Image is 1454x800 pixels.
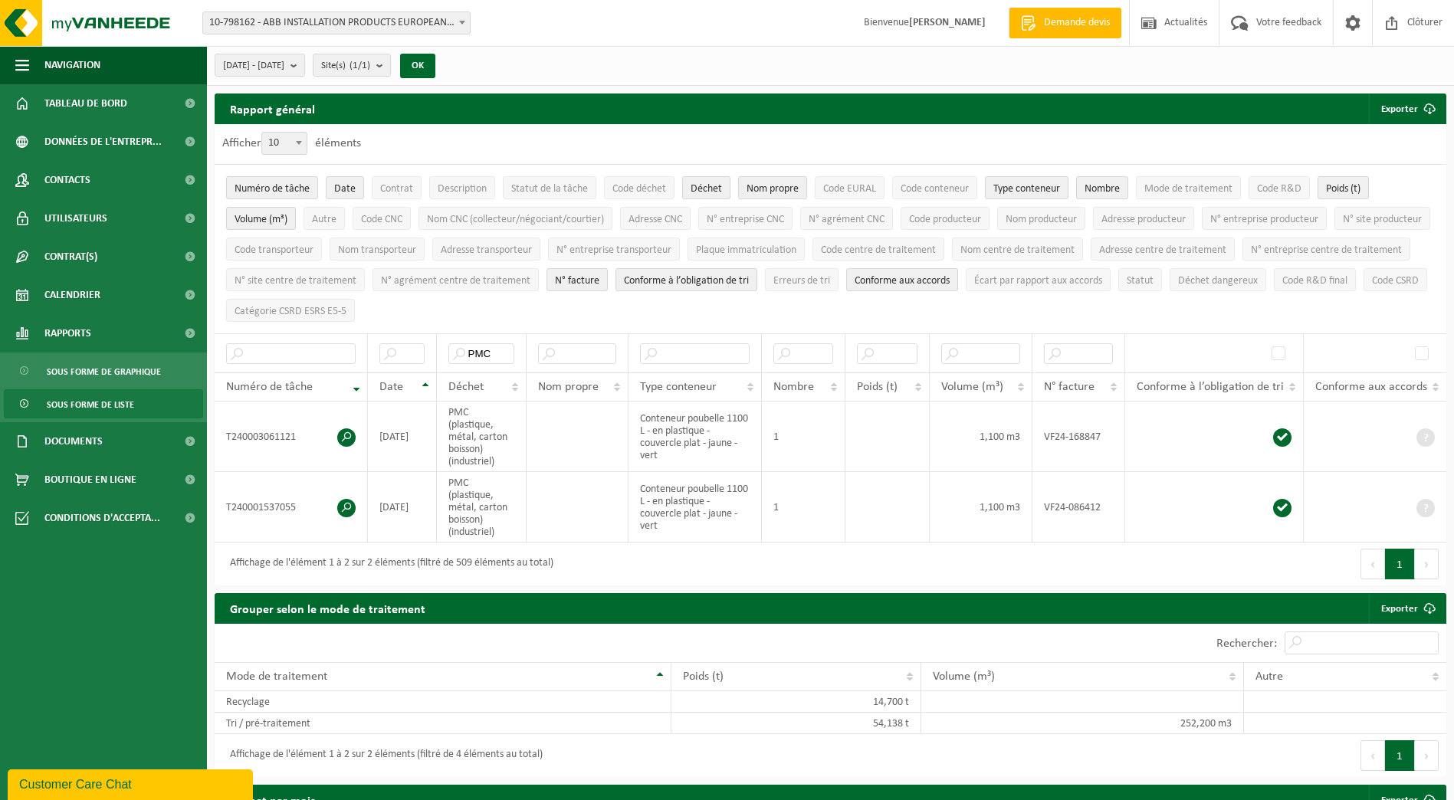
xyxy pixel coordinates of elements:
button: Previous [1360,740,1385,771]
td: Conteneur poubelle 1100 L - en plastique - couvercle plat - jaune - vert [629,402,762,472]
span: Code producteur [909,214,981,225]
span: Statut [1127,275,1154,287]
td: 252,200 m3 [921,713,1245,734]
span: Numéro de tâche [235,183,310,195]
button: DéchetDéchet: Activate to sort [682,176,730,199]
button: StatutStatut: Activate to sort [1118,268,1162,291]
button: Écart par rapport aux accordsÉcart par rapport aux accords: Activate to sort [966,268,1111,291]
span: Nom CNC (collecteur/négociant/courtier) [427,214,604,225]
button: OK [400,54,435,78]
button: Catégorie CSRD ESRS E5-5Catégorie CSRD ESRS E5-5: Activate to sort [226,299,355,322]
button: Code CNCCode CNC: Activate to sort [353,207,411,230]
span: Conforme aux accords [855,275,950,287]
button: Plaque immatriculationPlaque immatriculation: Activate to sort [688,238,805,261]
span: Autre [312,214,336,225]
span: Adresse CNC [629,214,682,225]
span: Conforme à l’obligation de tri [624,275,749,287]
span: Déchet [691,183,722,195]
span: Code centre de traitement [821,244,936,256]
span: Boutique en ligne [44,461,136,499]
a: Sous forme de graphique [4,356,203,385]
span: Code CNC [361,214,402,225]
label: Rechercher: [1216,638,1277,650]
span: Tableau de bord [44,84,127,123]
td: T240003061121 [215,402,368,472]
span: [DATE] - [DATE] [223,54,284,77]
span: Documents [44,422,103,461]
span: Nom producteur [1006,214,1077,225]
button: Mode de traitementMode de traitement: Activate to sort [1136,176,1241,199]
span: Poids (t) [683,670,724,683]
span: Autre [1255,670,1283,683]
span: Description [438,183,487,195]
span: Statut de la tâche [511,183,588,195]
button: Adresse CNCAdresse CNC: Activate to sort [620,207,691,230]
td: T240001537055 [215,472,368,543]
td: 1 [762,402,846,472]
span: Nombre [773,381,814,393]
td: VF24-086412 [1032,472,1125,543]
span: Code conteneur [901,183,969,195]
span: 10-798162 - ABB INSTALLATION PRODUCTS EUROPEAN CENTRE SA - HOUDENG-GOEGNIES [202,11,471,34]
span: Calendrier [44,276,100,314]
span: Nom propre [747,183,799,195]
button: N° site centre de traitementN° site centre de traitement: Activate to sort [226,268,365,291]
button: Adresse transporteurAdresse transporteur: Activate to sort [432,238,540,261]
button: Code déchetCode déchet: Activate to sort [604,176,674,199]
button: Code conteneurCode conteneur: Activate to sort [892,176,977,199]
button: Next [1415,740,1439,771]
button: Statut de la tâcheStatut de la tâche: Activate to sort [503,176,596,199]
span: N° entreprise centre de traitement [1251,244,1402,256]
span: 10-798162 - ABB INSTALLATION PRODUCTS EUROPEAN CENTRE SA - HOUDENG-GOEGNIES [203,12,470,34]
span: N° entreprise transporteur [556,244,671,256]
span: N° site centre de traitement [235,275,356,287]
td: PMC (plastique, métal, carton boisson) (industriel) [437,472,527,543]
span: Données de l'entrepr... [44,123,162,161]
span: Adresse centre de traitement [1099,244,1226,256]
button: Numéro de tâcheNuméro de tâche: Activate to remove sorting [226,176,318,199]
span: Site(s) [321,54,370,77]
button: Code producteurCode producteur: Activate to sort [901,207,990,230]
button: Adresse producteurAdresse producteur: Activate to sort [1093,207,1194,230]
td: 14,700 t [671,691,921,713]
span: Poids (t) [1326,183,1360,195]
button: Next [1415,549,1439,579]
button: NombreNombre: Activate to sort [1076,176,1128,199]
td: [DATE] [368,472,437,543]
span: N° site producteur [1343,214,1422,225]
button: N° agrément centre de traitementN° agrément centre de traitement: Activate to sort [373,268,539,291]
button: Site(s)(1/1) [313,54,391,77]
button: N° entreprise producteurN° entreprise producteur: Activate to sort [1202,207,1327,230]
button: Déchet dangereux : Activate to sort [1170,268,1266,291]
td: 1,100 m3 [930,402,1032,472]
span: Mode de traitement [1144,183,1232,195]
span: N° facture [1044,381,1095,393]
iframe: chat widget [8,766,256,800]
button: Erreurs de triErreurs de tri: Activate to sort [765,268,839,291]
span: Nom transporteur [338,244,416,256]
button: 1 [1385,740,1415,771]
span: Date [334,183,356,195]
td: 1,100 m3 [930,472,1032,543]
span: Contacts [44,161,90,199]
button: Volume (m³)Volume (m³): Activate to sort [226,207,296,230]
button: [DATE] - [DATE] [215,54,305,77]
button: N° site producteurN° site producteur : Activate to sort [1334,207,1430,230]
span: Code R&D final [1282,275,1347,287]
span: Type conteneur [640,381,717,393]
span: Erreurs de tri [773,275,830,287]
button: N° factureN° facture: Activate to sort [546,268,608,291]
span: Code R&D [1257,183,1301,195]
a: Exporter [1369,593,1445,624]
button: Nom producteurNom producteur: Activate to sort [997,207,1085,230]
button: Code R&DCode R&amp;D: Activate to sort [1249,176,1310,199]
td: Conteneur poubelle 1100 L - en plastique - couvercle plat - jaune - vert [629,472,762,543]
button: Previous [1360,549,1385,579]
span: Déchet dangereux [1178,275,1258,287]
count: (1/1) [350,61,370,70]
h2: Rapport général [215,93,330,124]
span: Nom centre de traitement [960,244,1075,256]
span: Numéro de tâche [226,381,313,393]
span: Adresse producteur [1101,214,1186,225]
span: Demande devis [1040,15,1114,31]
